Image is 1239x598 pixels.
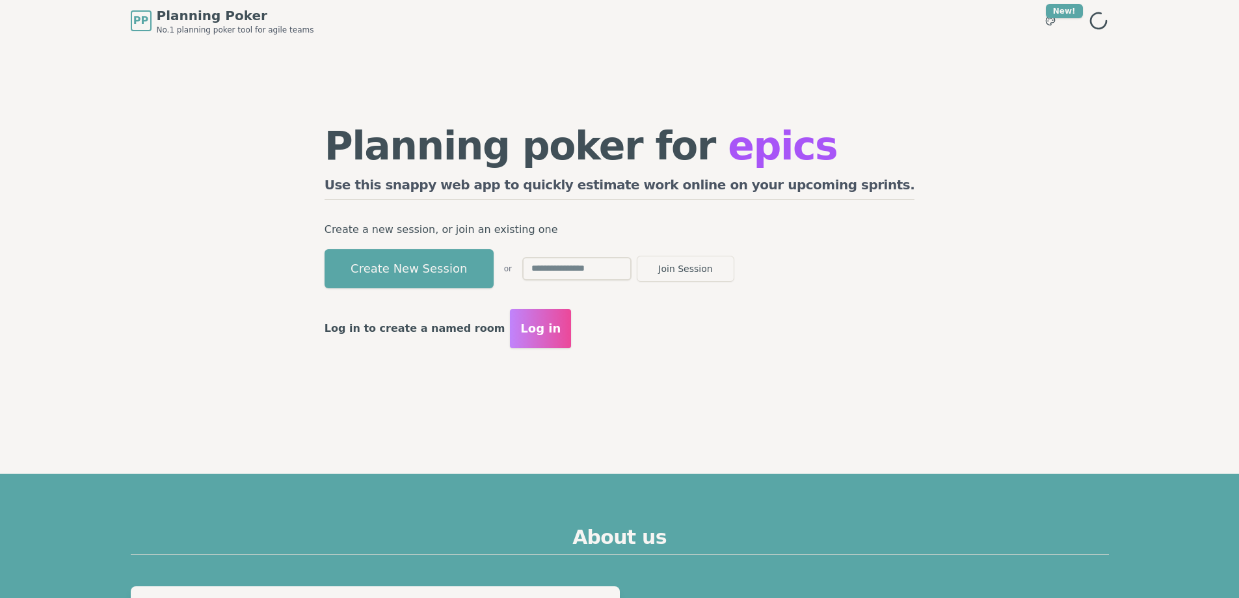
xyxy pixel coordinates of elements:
button: Create New Session [325,249,494,288]
a: PPPlanning PokerNo.1 planning poker tool for agile teams [131,7,314,35]
p: Log in to create a named room [325,319,505,338]
span: Log in [520,319,561,338]
p: Create a new session, or join an existing one [325,221,915,239]
span: or [504,264,512,274]
span: PP [133,13,148,29]
button: Log in [510,309,571,348]
h1: Planning poker for [325,126,915,165]
h2: Use this snappy web app to quickly estimate work online on your upcoming sprints. [325,176,915,200]
span: No.1 planning poker tool for agile teams [157,25,314,35]
span: Planning Poker [157,7,314,25]
h2: About us [131,526,1109,555]
div: New! [1046,4,1083,18]
span: epics [728,123,837,169]
button: New! [1039,9,1062,33]
button: Join Session [637,256,734,282]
